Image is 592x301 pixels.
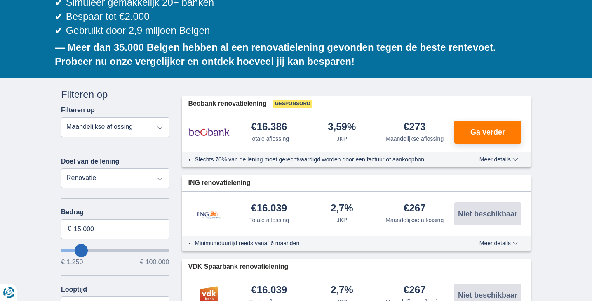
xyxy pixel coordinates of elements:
span: Meer details [479,156,518,162]
div: Totale aflossing [249,216,289,224]
input: wantToBorrow [61,249,169,252]
div: 2,7% [331,203,353,214]
span: Niet beschikbaar [458,292,517,299]
button: Meer details [473,240,524,246]
div: €16.039 [251,203,287,214]
span: ING renovatielening [188,178,251,188]
li: Slechts 70% van de lening moet gerechtvaardigd worden door een factuur of aankoopbon [195,155,449,164]
img: product.pl.alt ING [188,200,230,228]
span: Beobank renovatielening [188,99,267,109]
div: 3,59% [328,122,356,133]
span: Niet beschikbaar [458,210,517,218]
div: €267 [404,285,425,296]
label: Looptijd [61,286,87,293]
span: € 100.000 [140,259,169,265]
div: JKP [336,135,347,143]
span: Ga verder [470,128,505,136]
button: Ga verder [454,121,521,144]
div: Totale aflossing [249,135,289,143]
span: Meer details [479,240,518,246]
div: Maandelijkse aflossing [385,216,444,224]
span: VDK Spaarbank renovatielening [188,262,289,272]
label: Filteren op [61,107,95,114]
div: Maandelijkse aflossing [385,135,444,143]
div: JKP [336,216,347,224]
button: Niet beschikbaar [454,202,521,225]
span: Gesponsord [273,100,312,108]
img: product.pl.alt Beobank [188,122,230,142]
div: €16.039 [251,285,287,296]
label: Bedrag [61,209,169,216]
div: €273 [404,122,425,133]
button: Meer details [473,156,524,163]
div: €267 [404,203,425,214]
b: — Meer dan 35.000 Belgen hebben al een renovatielening gevonden tegen de beste rentevoet. Probeer... [55,42,496,67]
li: Minimumduurtijd reeds vanaf 6 maanden [195,239,449,247]
span: € 1.250 [61,259,83,265]
label: Doel van de lening [61,158,119,165]
div: 2,7% [331,285,353,296]
div: Filteren op [61,88,169,102]
span: € [68,224,71,234]
div: €16.386 [251,122,287,133]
